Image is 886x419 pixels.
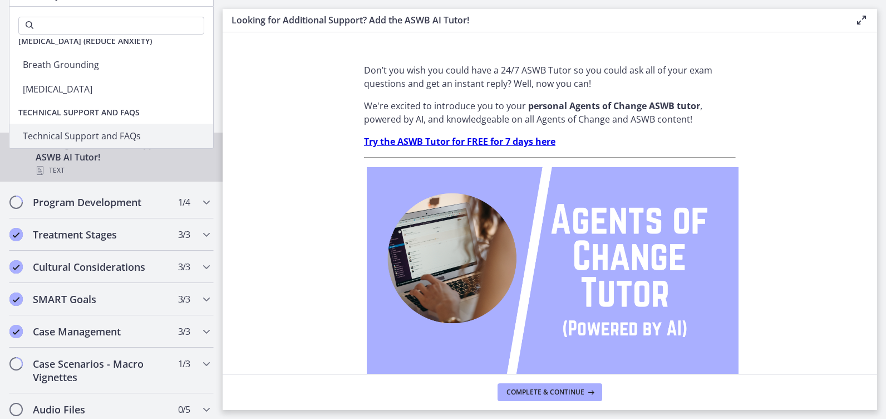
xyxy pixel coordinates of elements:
[33,196,169,209] h2: Program Development
[178,325,190,338] span: 3 / 3
[9,77,213,101] li: [MEDICAL_DATA]
[178,228,190,241] span: 3 / 3
[33,357,169,384] h2: Case Scenarios - Macro Vignettes
[33,325,169,338] h2: Case Management
[9,52,213,77] li: Breath Grounding
[36,137,209,177] div: Looking for Additional Support? Add the ASWB AI Tutor!
[33,293,169,306] h2: SMART Goals
[33,260,169,274] h2: Cultural Considerations
[364,135,555,148] a: Try the ASWB Tutor for FREE for 7 days here
[506,388,584,397] span: Complete & continue
[364,64,736,90] p: Don’t you wish you could have a 24/7 ASWB Tutor so you could ask all of your exam questions and g...
[178,357,190,371] span: 1 / 3
[33,228,169,241] h2: Treatment Stages
[232,13,837,27] h3: Looking for Additional Support? Add the ASWB AI Tutor!
[178,196,190,209] span: 1 / 4
[528,100,700,112] strong: personal Agents of Change ASWB tutor
[9,228,23,241] i: Completed
[367,167,739,378] img: Agents_of_Change_Tutor.png
[9,101,149,124] span: Technical Support and FAQs
[9,124,213,148] li: Technical Support and FAQs
[9,260,23,274] i: Completed
[36,164,209,177] div: Text
[364,99,736,126] p: We're excited to introduce you to your , powered by AI, and knowledgeable on all Agents of Change...
[498,383,602,401] button: Complete & continue
[178,260,190,274] span: 3 / 3
[178,403,190,416] span: 0 / 5
[33,403,169,416] h2: Audio Files
[9,293,23,306] i: Completed
[9,325,23,338] i: Completed
[178,293,190,306] span: 3 / 3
